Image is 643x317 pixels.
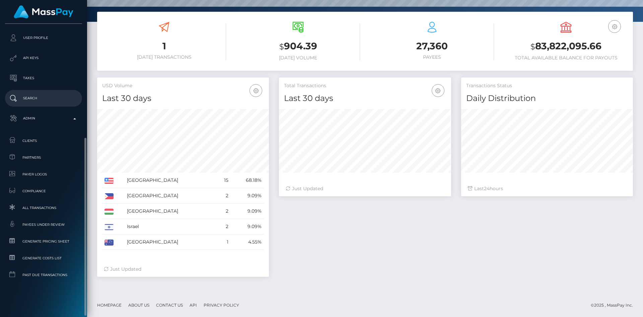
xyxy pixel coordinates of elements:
[216,204,231,219] td: 2
[279,42,284,51] small: $
[484,186,490,192] span: 24
[370,40,494,53] h3: 27,360
[5,150,82,165] a: Partners
[8,254,79,262] span: Generate Costs List
[8,53,79,63] p: API Keys
[504,55,628,61] h6: Total Available Balance for Payouts
[466,93,628,104] h4: Daily Distribution
[530,42,535,51] small: $
[104,240,114,246] img: AU.png
[216,173,231,188] td: 15
[5,201,82,215] a: All Transactions
[284,83,446,89] h5: Total Transactions
[8,170,79,178] span: Payer Logos
[236,40,360,53] h3: 904.39
[5,217,82,232] a: Payees under Review
[125,188,216,204] td: [GEOGRAPHIC_DATA]
[8,221,79,228] span: Payees under Review
[5,251,82,265] a: Generate Costs List
[14,5,73,18] img: MassPay Logo
[216,188,231,204] td: 2
[102,40,226,53] h3: 1
[104,209,114,215] img: HU.png
[187,300,200,310] a: API
[5,70,82,87] a: Taxes
[8,154,79,161] span: Partners
[125,173,216,188] td: [GEOGRAPHIC_DATA]
[201,300,242,310] a: Privacy Policy
[8,33,79,43] p: User Profile
[5,110,82,127] a: Admin
[236,55,360,61] h6: [DATE] Volume
[284,93,446,104] h4: Last 30 days
[153,300,186,310] a: Contact Us
[8,187,79,195] span: Compliance
[504,40,628,53] h3: 83,822,095.66
[231,173,264,188] td: 68.18%
[370,54,494,60] h6: Payees
[104,266,262,273] div: Just Updated
[8,137,79,145] span: Clients
[591,302,638,309] div: © 2025 , MassPay Inc.
[126,300,152,310] a: About Us
[8,113,79,123] p: Admin
[5,50,82,66] a: API Keys
[5,234,82,249] a: Generate Pricing Sheet
[102,93,264,104] h4: Last 30 days
[125,204,216,219] td: [GEOGRAPHIC_DATA]
[8,204,79,212] span: All Transactions
[216,219,231,234] td: 2
[8,73,79,83] p: Taxes
[5,184,82,198] a: Compliance
[286,185,444,192] div: Just Updated
[104,193,114,199] img: PH.png
[8,93,79,103] p: Search
[94,300,124,310] a: Homepage
[468,185,626,192] div: Last hours
[125,219,216,234] td: Israel
[466,83,628,89] h5: Transactions Status
[216,234,231,250] td: 1
[8,271,79,279] span: Past Due Transactions
[102,83,264,89] h5: USD Volume
[5,167,82,181] a: Payer Logos
[231,234,264,250] td: 4.55%
[231,188,264,204] td: 9.09%
[231,219,264,234] td: 9.09%
[5,268,82,282] a: Past Due Transactions
[5,134,82,148] a: Clients
[104,178,114,184] img: US.png
[125,234,216,250] td: [GEOGRAPHIC_DATA]
[231,204,264,219] td: 9.09%
[5,90,82,107] a: Search
[8,237,79,245] span: Generate Pricing Sheet
[5,30,82,46] a: User Profile
[102,54,226,60] h6: [DATE] Transactions
[104,224,114,230] img: IL.png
